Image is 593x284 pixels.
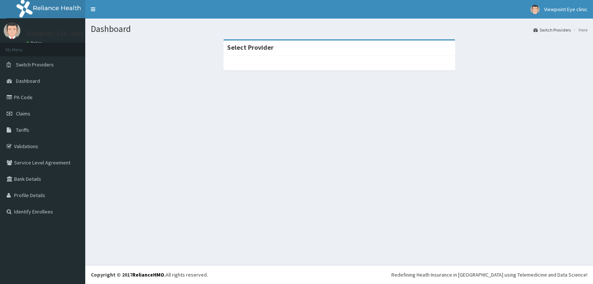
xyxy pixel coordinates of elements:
[91,24,587,34] h1: Dashboard
[26,40,44,46] a: Online
[227,43,274,52] strong: Select Provider
[16,78,40,84] span: Dashboard
[544,6,587,13] span: Viewpoint Eye clinic
[4,22,20,39] img: User Image
[132,271,164,278] a: RelianceHMO
[16,127,29,133] span: Tariffs
[530,5,540,14] img: User Image
[26,30,84,37] p: Viewpoint Eye clinic
[533,27,571,33] a: Switch Providers
[391,271,587,278] div: Redefining Heath Insurance in [GEOGRAPHIC_DATA] using Telemedicine and Data Science!
[16,110,30,117] span: Claims
[91,271,166,278] strong: Copyright © 2017 .
[572,27,587,33] li: Here
[85,265,593,284] footer: All rights reserved.
[16,61,54,68] span: Switch Providers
